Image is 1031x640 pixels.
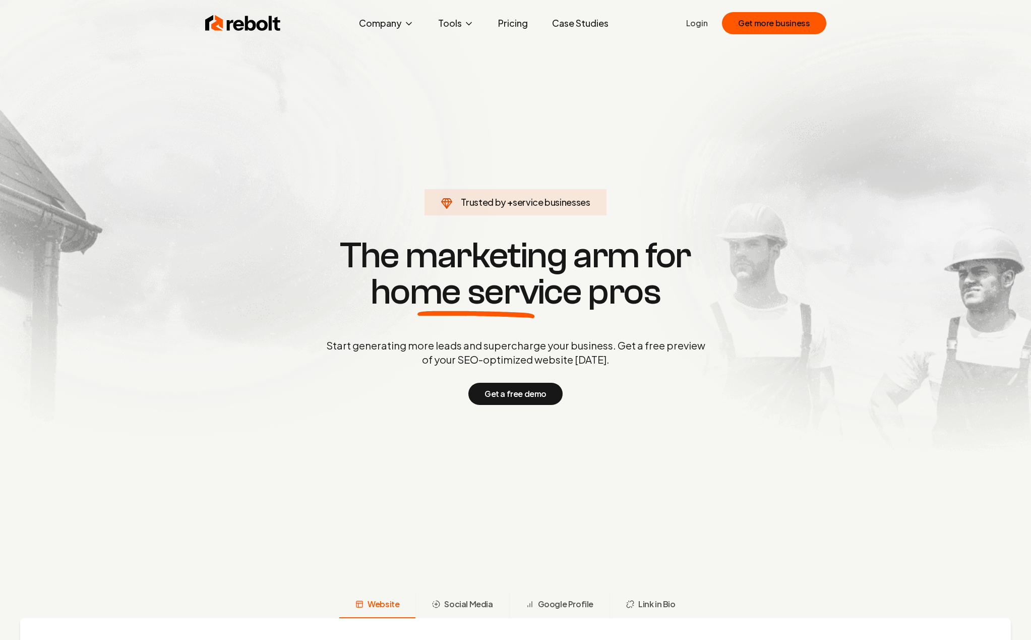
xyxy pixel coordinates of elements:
[368,598,399,610] span: Website
[324,338,707,367] p: Start generating more leads and supercharge your business. Get a free preview of your SEO-optimiz...
[461,196,506,208] span: Trusted by
[490,13,536,33] a: Pricing
[415,592,509,618] button: Social Media
[513,196,590,208] span: service businesses
[610,592,692,618] button: Link in Bio
[509,592,610,618] button: Google Profile
[351,13,422,33] button: Company
[339,592,415,618] button: Website
[686,17,708,29] a: Login
[274,238,758,310] h1: The marketing arm for pros
[538,598,593,610] span: Google Profile
[205,13,281,33] img: Rebolt Logo
[722,12,826,34] button: Get more business
[638,598,676,610] span: Link in Bio
[544,13,617,33] a: Case Studies
[430,13,482,33] button: Tools
[468,383,563,405] button: Get a free demo
[371,274,582,310] span: home service
[507,196,513,208] span: +
[444,598,493,610] span: Social Media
